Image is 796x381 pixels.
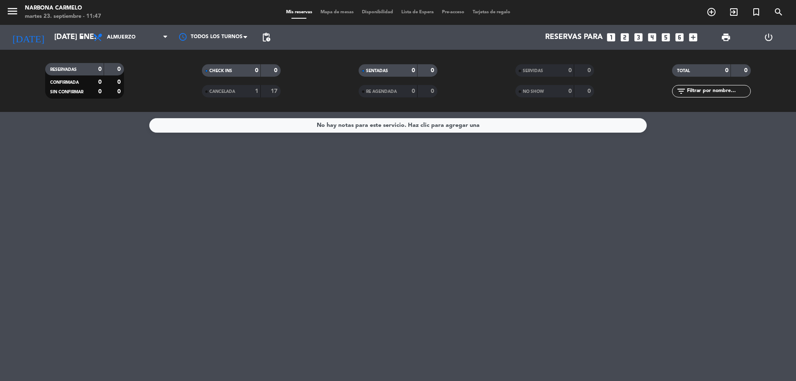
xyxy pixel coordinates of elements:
strong: 0 [117,66,122,72]
div: martes 23. septiembre - 11:47 [25,12,101,21]
strong: 0 [412,88,415,94]
input: Filtrar por nombre... [686,87,750,96]
span: SERVIDAS [523,69,543,73]
strong: 17 [271,88,279,94]
span: pending_actions [261,32,271,42]
strong: 0 [725,68,728,73]
i: search [774,7,784,17]
span: TOTAL [677,69,690,73]
strong: 0 [568,88,572,94]
strong: 0 [117,89,122,95]
strong: 0 [255,68,258,73]
i: looks_5 [660,32,671,43]
span: SIN CONFIRMAR [50,90,83,94]
strong: 0 [98,79,102,85]
strong: 0 [98,89,102,95]
i: arrow_drop_down [77,32,87,42]
strong: 0 [117,79,122,85]
i: looks_3 [633,32,644,43]
button: menu [6,5,19,20]
strong: 0 [431,88,436,94]
strong: 0 [587,68,592,73]
span: RE AGENDADA [366,90,397,94]
span: RESERVADAS [50,68,77,72]
span: Disponibilidad [358,10,397,15]
span: Pre-acceso [438,10,468,15]
i: exit_to_app [729,7,739,17]
span: print [721,32,731,42]
span: NO SHOW [523,90,544,94]
span: CANCELADA [209,90,235,94]
i: turned_in_not [751,7,761,17]
span: Mis reservas [282,10,316,15]
span: Tarjetas de regalo [468,10,514,15]
i: add_circle_outline [706,7,716,17]
strong: 0 [274,68,279,73]
div: No hay notas para este servicio. Haz clic para agregar una [317,121,480,130]
strong: 0 [587,88,592,94]
i: looks_one [606,32,616,43]
strong: 0 [744,68,749,73]
i: looks_4 [647,32,658,43]
i: [DATE] [6,28,50,46]
strong: 0 [98,66,102,72]
strong: 0 [412,68,415,73]
div: LOG OUT [747,25,790,50]
strong: 1 [255,88,258,94]
span: Lista de Espera [397,10,438,15]
strong: 0 [568,68,572,73]
span: CHECK INS [209,69,232,73]
i: filter_list [676,86,686,96]
span: SENTADAS [366,69,388,73]
span: Mapa de mesas [316,10,358,15]
span: Almuerzo [107,34,136,40]
i: menu [6,5,19,17]
div: Narbona Carmelo [25,4,101,12]
span: Reservas para [545,33,603,41]
i: add_box [688,32,699,43]
span: CONFIRMADA [50,80,79,85]
strong: 0 [431,68,436,73]
i: power_settings_new [764,32,774,42]
i: looks_6 [674,32,685,43]
i: looks_two [619,32,630,43]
